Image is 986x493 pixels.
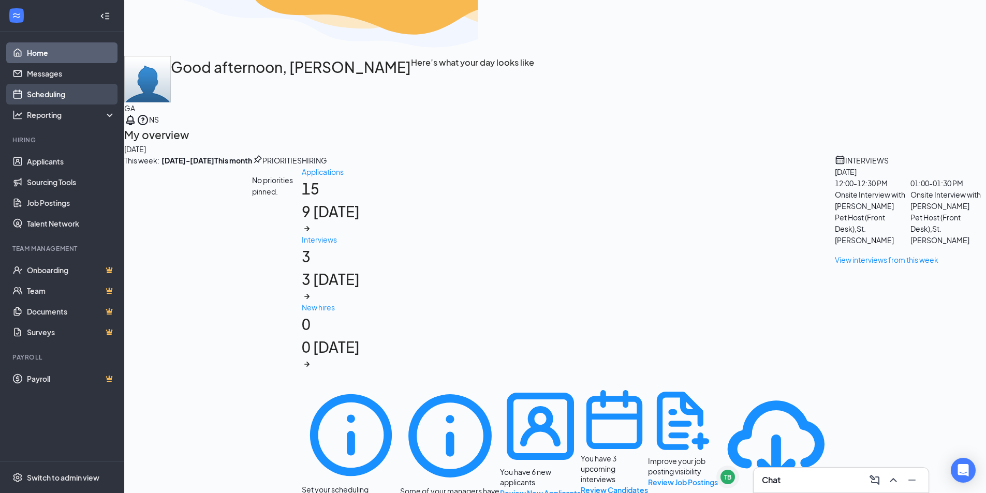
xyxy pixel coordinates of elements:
[500,467,581,487] div: You have 6 new applicants
[161,155,214,166] b: [DATE] - [DATE]
[27,322,115,342] a: SurveysCrown
[214,155,252,166] b: This month
[411,56,534,114] h3: Here’s what your day looks like
[302,234,835,302] a: Interviews33 [DATE]ArrowRight
[302,245,835,302] h1: 3
[302,177,835,234] h1: 15
[910,212,986,246] div: Pet Host (Front Desk) , St. [PERSON_NAME]
[27,151,115,172] a: Applicants
[27,213,115,234] a: Talent Network
[27,301,115,322] a: DocumentsCrown
[27,280,115,301] a: TeamCrown
[951,458,976,483] div: Open Intercom Messenger
[581,386,648,453] svg: CalendarNew
[835,155,845,165] svg: Calendar
[885,472,902,488] button: ChevronUp
[835,189,910,212] div: Onsite Interview with [PERSON_NAME]
[252,155,262,165] svg: Pin
[27,368,115,389] a: PayrollCrown
[302,200,835,223] div: 9 [DATE]
[12,472,23,483] svg: Settings
[400,386,500,486] svg: Info
[11,10,22,21] svg: WorkstreamLogo
[302,359,312,369] svg: ArrowRight
[124,114,137,126] svg: Notifications
[302,155,327,166] div: HIRING
[762,474,781,486] h3: Chat
[724,473,731,482] div: TB
[500,386,581,467] svg: UserEntity
[27,472,99,483] div: Switch to admin view
[910,189,986,212] div: Onsite Interview with [PERSON_NAME]
[12,244,113,253] div: Team Management
[124,102,171,114] div: GA
[27,42,115,63] a: Home
[27,84,115,104] a: Scheduling
[906,474,918,486] svg: Minimize
[252,174,302,197] div: No priorities pinned.
[12,110,23,120] svg: Analysis
[27,192,115,213] a: Job Postings
[648,476,718,488] button: Review Job Postings
[910,177,986,189] div: 01:00 - 01:30 PM
[648,386,718,488] div: Improve your job posting visibility
[302,223,312,234] svg: ArrowRight
[124,155,214,166] div: This week :
[27,63,115,84] a: Messages
[581,453,648,484] div: You have 3 upcoming interviews
[12,136,113,144] div: Hiring
[124,143,986,155] div: [DATE]
[648,386,718,456] svg: DocumentAdd
[302,302,835,369] a: New hires00 [DATE]ArrowRight
[302,166,835,234] a: Applications159 [DATE]ArrowRight
[124,56,171,102] img: Norman Smith
[27,260,115,280] a: OnboardingCrown
[887,474,900,486] svg: ChevronUp
[835,177,910,189] div: 12:00 - 12:30 PM
[302,268,835,291] div: 3 [DATE]
[302,234,835,245] div: Interviews
[100,11,110,21] svg: Collapse
[27,172,115,192] a: Sourcing Tools
[835,212,910,246] div: Pet Host (Front Desk) , St. [PERSON_NAME]
[835,254,986,265] a: View interviews from this week
[137,114,149,126] svg: QuestionInfo
[302,302,835,313] div: New hires
[302,313,835,369] h1: 0
[262,155,302,166] div: PRIORITIES
[171,56,411,114] h1: Good afternoon, [PERSON_NAME]
[866,472,883,488] button: ComposeMessage
[835,166,986,177] div: [DATE]
[12,353,113,362] div: Payroll
[124,126,986,143] h2: My overview
[302,336,835,358] div: 0 [DATE]
[302,291,312,302] svg: ArrowRight
[302,166,835,177] div: Applications
[845,155,889,166] div: INTERVIEWS
[149,114,159,125] div: NS
[27,110,116,120] div: Reporting
[904,472,920,488] button: Minimize
[648,456,718,476] div: Improve your job posting visibility
[869,474,881,486] svg: ComposeMessage
[302,386,400,484] svg: Info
